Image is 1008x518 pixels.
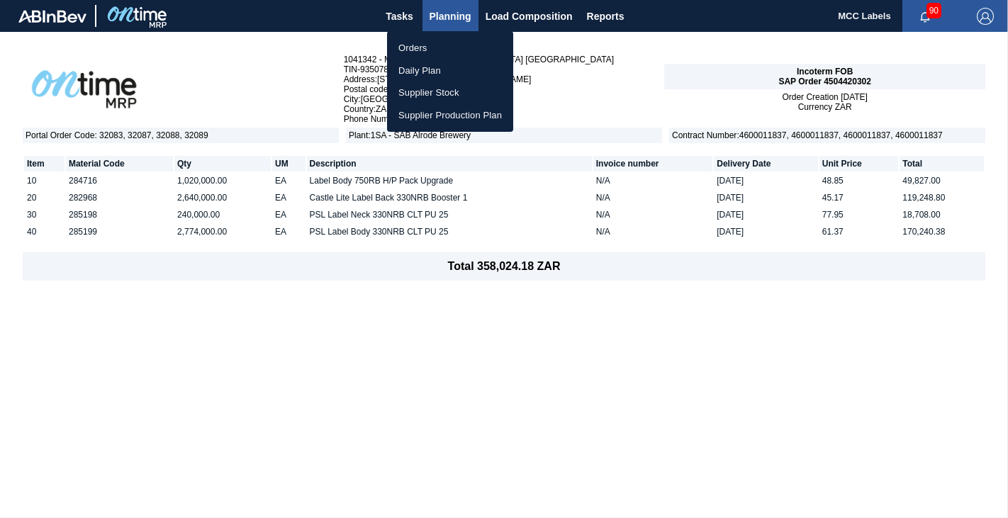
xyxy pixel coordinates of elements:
a: Supplier Stock [387,81,513,104]
a: Daily Plan [387,60,513,82]
a: Orders [387,37,513,60]
a: Supplier Production Plan [387,104,513,127]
